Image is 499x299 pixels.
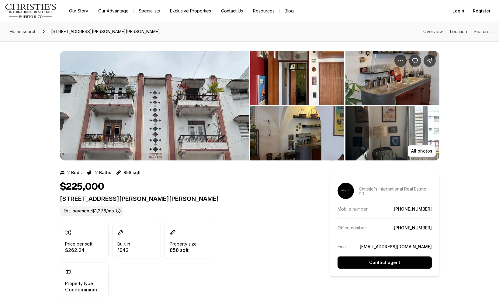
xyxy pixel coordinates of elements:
[117,242,130,246] p: Built in
[65,248,92,253] p: $262.24
[394,225,432,230] a: [PHONE_NUMBER]
[248,7,279,15] a: Resources
[170,242,197,246] p: Property size
[338,225,366,230] p: Office number
[250,51,439,160] li: 2 of 3
[117,248,130,253] p: 1942
[408,145,436,157] button: All photos
[134,7,165,15] a: Specialists
[394,206,432,211] a: [PHONE_NUMBER]
[60,51,439,160] div: Listing Photos
[359,187,432,196] p: Christie's International Real Estate PR
[60,51,249,160] li: 1 of 3
[65,287,97,292] p: Condominium
[250,106,344,160] button: View image gallery
[452,9,464,13] span: Login
[64,7,93,15] a: Our Story
[338,206,368,211] p: Mobile number
[280,7,299,15] a: Blog
[5,4,57,18] img: logo
[7,27,39,36] a: Home search
[60,51,249,160] button: View image gallery
[411,149,432,153] p: All photos
[424,55,436,67] button: Share Property: 701 CLL ERNESTO CERRA #3A
[394,55,407,67] button: Property options
[93,7,133,15] a: Our Advantage
[338,256,432,269] button: Contact agent
[216,7,248,15] button: Contact Us
[345,51,439,105] button: View image gallery
[60,206,123,216] label: Est. payment: $1,376/mo
[165,7,216,15] a: Exclusive Properties
[60,195,308,202] p: [STREET_ADDRESS][PERSON_NAME][PERSON_NAME]
[423,29,492,34] nav: Page section menu
[87,168,111,177] button: 2 Baths
[450,29,467,34] a: Skip to: Location
[123,170,141,175] p: 858 sqft
[67,170,82,175] p: 2 Beds
[469,5,494,17] button: Register
[250,51,344,105] button: View image gallery
[474,29,492,34] a: Skip to: Features
[60,181,104,193] h1: $225,000
[170,248,197,253] p: 858 sqft
[449,5,468,17] button: Login
[65,242,92,246] p: Price per sqft
[473,9,490,13] span: Register
[65,281,93,286] p: Property type
[409,55,421,67] button: Save Property: 701 CLL ERNESTO CERRA #3A
[369,260,400,265] p: Contact agent
[345,106,439,160] button: View image gallery
[95,170,111,175] p: 2 Baths
[10,29,36,34] span: Home search
[49,27,162,36] span: [STREET_ADDRESS][PERSON_NAME][PERSON_NAME]
[360,244,432,249] a: [EMAIL_ADDRESS][DOMAIN_NAME]
[338,244,348,249] p: Email
[423,29,443,34] a: Skip to: Overview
